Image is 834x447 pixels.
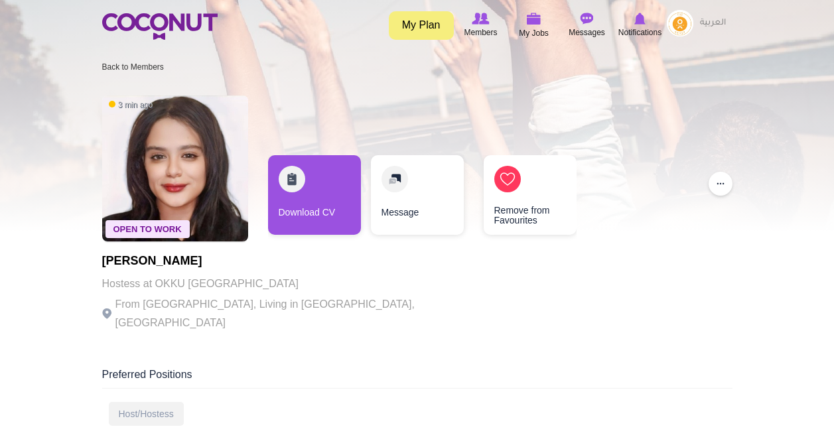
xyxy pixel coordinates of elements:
a: My Plan [389,11,454,40]
img: Messages [581,13,594,25]
div: Preferred Positions [102,367,732,389]
img: Notifications [634,13,646,25]
div: 1 / 3 [268,155,361,241]
a: Browse Members Members [454,10,508,40]
span: My Jobs [519,27,549,40]
img: Home [102,13,218,40]
a: العربية [693,10,732,36]
a: Back to Members [102,62,164,72]
a: Remove from Favourites [484,155,577,235]
span: Messages [569,26,605,39]
a: Messages Messages [561,10,614,40]
div: 2 / 3 [371,155,464,241]
h1: [PERSON_NAME] [102,255,467,268]
a: Download CV [268,155,361,235]
img: Browse Members [472,13,489,25]
p: Hostess at OKKU [GEOGRAPHIC_DATA] [102,275,467,293]
div: Host/Hostess [109,402,184,426]
img: My Jobs [527,13,541,25]
div: 3 / 3 [474,155,567,241]
span: Open To Work [105,220,190,238]
a: Message [371,155,464,235]
button: ... [709,172,732,196]
span: Notifications [618,26,661,39]
span: 3 min ago [109,99,153,111]
a: Notifications Notifications [614,10,667,40]
a: My Jobs My Jobs [508,10,561,41]
span: Members [464,26,497,39]
p: From [GEOGRAPHIC_DATA], Living in [GEOGRAPHIC_DATA], [GEOGRAPHIC_DATA] [102,295,467,332]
